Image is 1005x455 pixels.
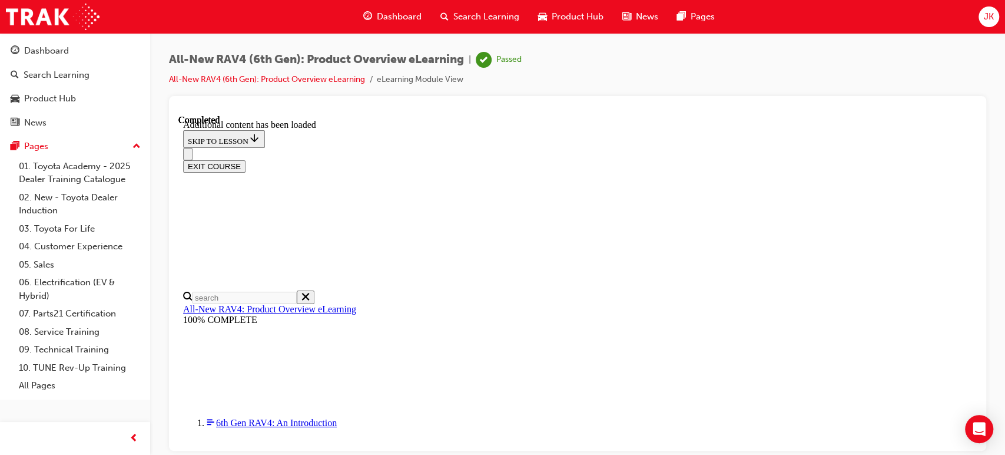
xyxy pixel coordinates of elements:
[440,9,449,24] span: search-icon
[552,10,603,24] span: Product Hub
[431,5,529,29] a: search-iconSearch Learning
[363,9,372,24] span: guage-icon
[118,176,136,189] button: Close search menu
[622,9,631,24] span: news-icon
[14,341,145,359] a: 09. Technical Training
[11,118,19,128] span: news-icon
[130,431,138,446] span: prev-icon
[24,116,47,130] div: News
[5,38,145,136] button: DashboardSearch LearningProduct HubNews
[5,33,14,45] button: Close navigation menu
[5,200,794,210] div: 100% COMPLETE
[691,10,715,24] span: Pages
[14,189,145,220] a: 02. New - Toyota Dealer Induction
[11,141,19,152] span: pages-icon
[5,45,67,58] button: EXIT COURSE
[476,52,492,68] span: learningRecordVerb_PASS-icon
[453,10,519,24] span: Search Learning
[14,323,145,341] a: 08. Service Training
[11,46,19,57] span: guage-icon
[5,40,145,62] a: Dashboard
[529,5,613,29] a: car-iconProduct Hub
[14,305,145,323] a: 07. Parts21 Certification
[14,157,145,189] a: 01. Toyota Academy - 2025 Dealer Training Catalogue
[24,92,76,105] div: Product Hub
[377,10,422,24] span: Dashboard
[169,74,365,84] a: All-New RAV4 (6th Gen): Product Overview eLearning
[5,64,145,86] a: Search Learning
[5,15,87,33] button: SKIP TO LESSON
[5,136,145,157] button: Pages
[636,10,658,24] span: News
[14,256,145,274] a: 05. Sales
[613,5,668,29] a: news-iconNews
[24,44,69,58] div: Dashboard
[668,5,724,29] a: pages-iconPages
[132,139,141,154] span: up-icon
[496,54,522,65] div: Passed
[11,70,19,81] span: search-icon
[377,73,463,87] li: eLearning Module View
[14,177,118,189] input: Search
[24,68,89,82] div: Search Learning
[24,140,48,153] div: Pages
[5,5,794,15] div: Additional content has been loaded
[14,220,145,238] a: 03. Toyota For Life
[5,112,145,134] a: News
[965,415,993,443] div: Open Intercom Messenger
[984,10,994,24] span: JK
[538,9,547,24] span: car-icon
[677,9,686,24] span: pages-icon
[9,22,82,31] span: SKIP TO LESSON
[5,189,178,199] a: All-New RAV4: Product Overview eLearning
[169,53,464,67] span: All-New RAV4 (6th Gen): Product Overview eLearning
[14,359,145,377] a: 10. TUNE Rev-Up Training
[354,5,431,29] a: guage-iconDashboard
[14,273,145,305] a: 06. Electrification (EV & Hybrid)
[6,4,99,30] img: Trak
[979,6,999,27] button: JK
[469,53,471,67] span: |
[14,377,145,395] a: All Pages
[11,94,19,104] span: car-icon
[5,88,145,110] a: Product Hub
[14,238,145,256] a: 04. Customer Experience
